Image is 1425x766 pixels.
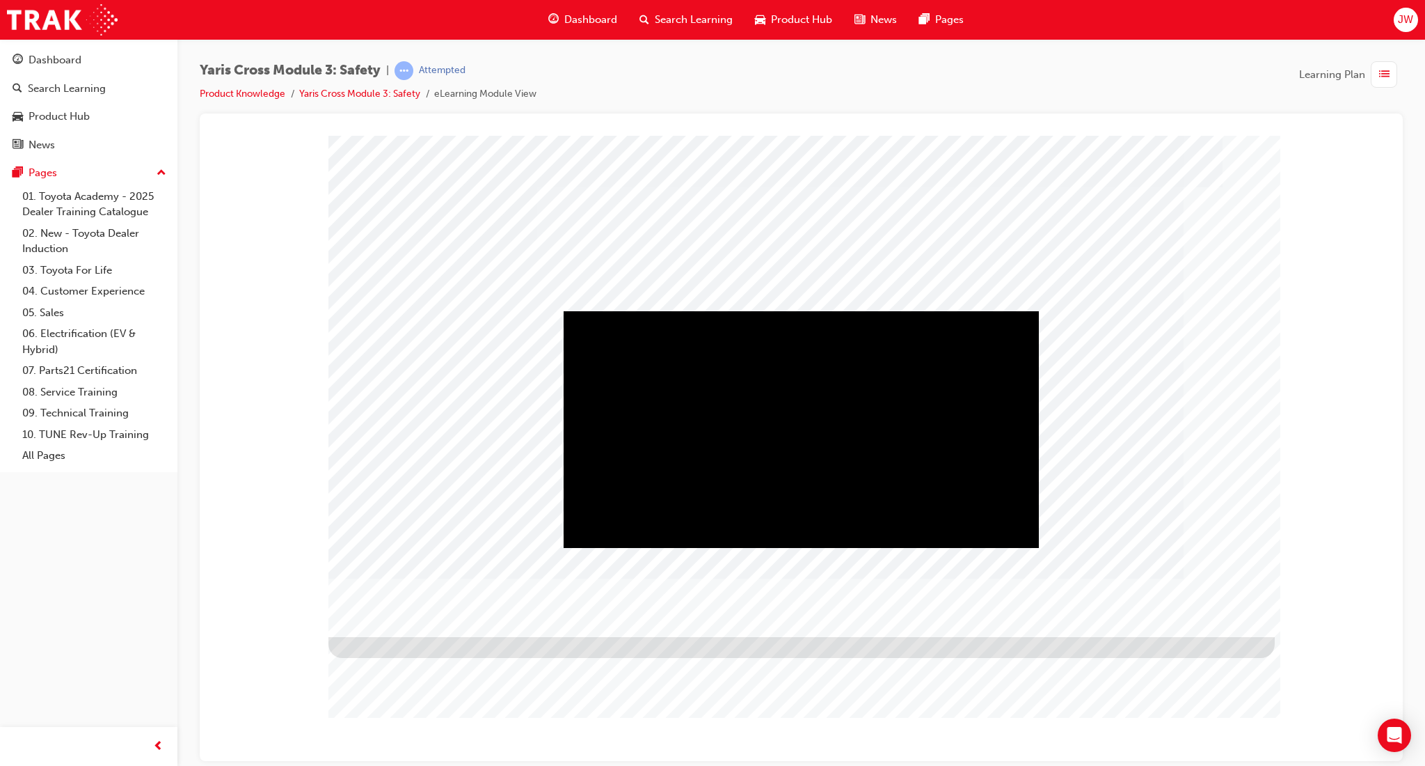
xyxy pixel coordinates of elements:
div: Video [353,175,828,412]
li: eLearning Module View [434,86,536,102]
span: prev-icon [153,738,164,756]
a: 10. TUNE Rev-Up Training [17,424,172,446]
a: Dashboard [6,47,172,73]
span: news-icon [854,11,865,29]
button: Pages [6,160,172,186]
button: Learning Plan [1299,61,1403,88]
div: Open Intercom Messenger [1378,719,1411,752]
span: Product Hub [771,12,832,28]
span: JW [1398,12,1413,28]
a: pages-iconPages [908,6,975,34]
span: Yaris Cross Module 3: Safety [200,63,381,79]
a: car-iconProduct Hub [744,6,843,34]
div: Pages [29,165,57,181]
a: 07. Parts21 Certification [17,360,172,382]
a: 05. Sales [17,302,172,324]
span: search-icon [639,11,649,29]
span: Dashboard [564,12,617,28]
span: list-icon [1379,66,1390,84]
span: pages-icon [919,11,930,29]
span: up-icon [157,164,166,182]
span: | [386,63,389,79]
a: Yaris Cross Module 3: Safety [299,88,420,100]
a: guage-iconDashboard [537,6,628,34]
button: JW [1394,8,1418,32]
span: guage-icon [548,11,559,29]
a: Product Knowledge [200,88,285,100]
div: Product Hub [29,109,90,125]
a: news-iconNews [843,6,908,34]
span: News [870,12,897,28]
span: Learning Plan [1299,67,1365,83]
a: News [6,132,172,158]
div: Attempted [419,64,465,77]
span: car-icon [755,11,765,29]
a: search-iconSearch Learning [628,6,744,34]
a: Product Hub [6,104,172,130]
div: Search Learning [28,81,106,97]
span: learningRecordVerb_ATTEMPT-icon [395,61,413,80]
span: car-icon [13,111,23,123]
a: 02. New - Toyota Dealer Induction [17,223,172,260]
a: All Pages [17,445,172,467]
div: Dashboard [29,52,81,68]
img: Trak [7,4,118,36]
a: 09. Technical Training [17,402,172,424]
span: guage-icon [13,54,23,67]
a: 06. Electrification (EV & Hybrid) [17,323,172,360]
button: DashboardSearch LearningProduct HubNews [6,45,172,160]
span: search-icon [13,83,22,95]
span: Search Learning [655,12,733,28]
span: Pages [935,12,964,28]
a: 03. Toyota For Life [17,260,172,281]
a: Search Learning [6,76,172,102]
a: 04. Customer Experience [17,281,172,302]
a: 08. Service Training [17,382,172,403]
span: pages-icon [13,167,23,180]
div: News [29,137,55,153]
a: 01. Toyota Academy - 2025 Dealer Training Catalogue [17,186,172,223]
span: news-icon [13,139,23,152]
